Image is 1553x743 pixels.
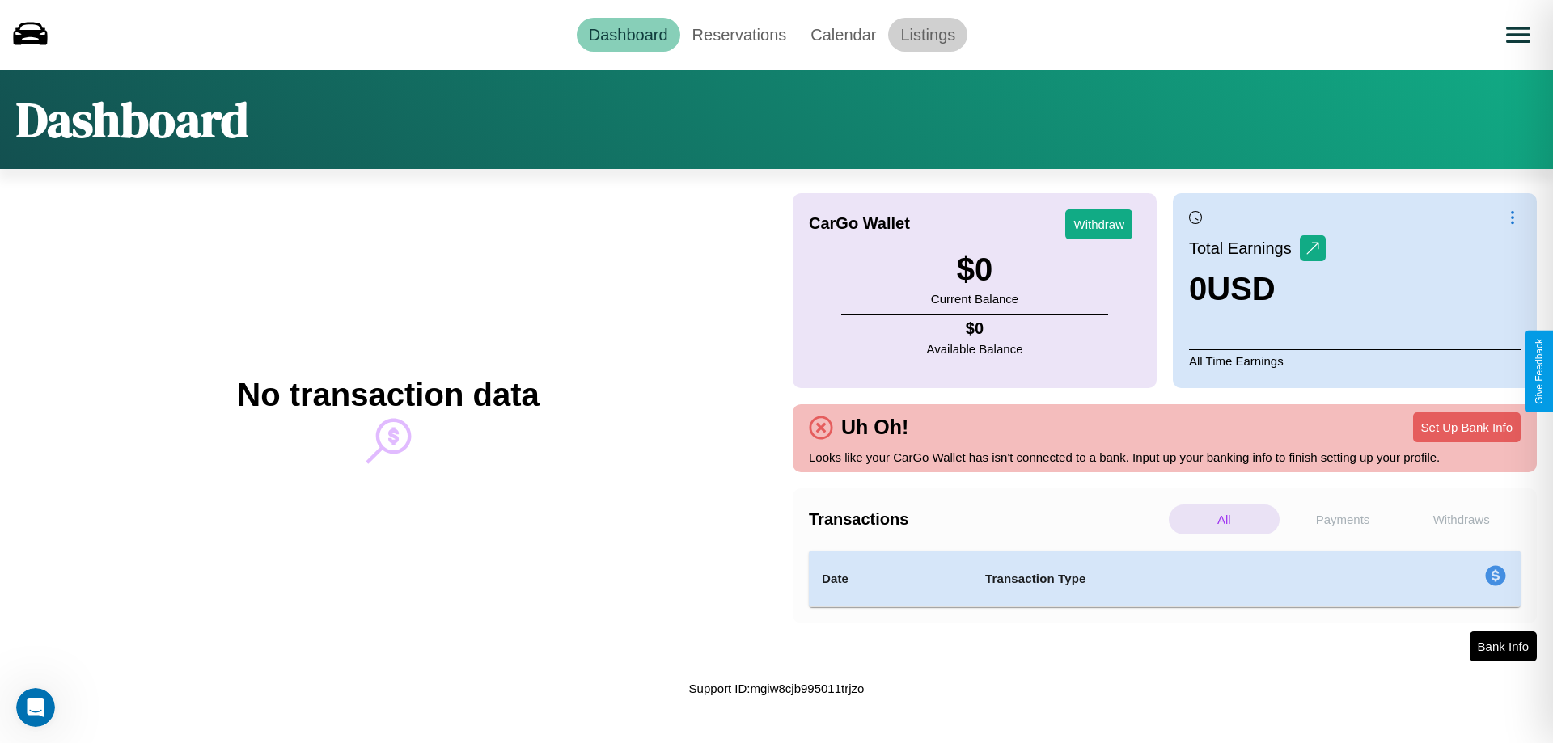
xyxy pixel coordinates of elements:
h4: Date [822,569,959,589]
h4: Transactions [809,510,1165,529]
h3: $ 0 [931,251,1018,288]
a: Reservations [680,18,799,52]
h3: 0 USD [1189,271,1326,307]
h4: CarGo Wallet [809,214,910,233]
p: All [1169,504,1280,534]
button: Withdraw [1065,209,1132,239]
button: Open menu [1496,12,1541,57]
p: Support ID: mgiw8cjb995011trjzo [689,678,865,699]
table: simple table [809,551,1521,607]
p: Payments [1288,504,1399,534]
p: Current Balance [931,288,1018,310]
button: Bank Info [1470,631,1537,661]
p: Looks like your CarGo Wallet has isn't connected to a bank. Input up your banking info to finish ... [809,446,1521,468]
h4: $ 0 [927,319,1023,338]
div: Give Feedback [1534,339,1545,404]
h4: Transaction Type [985,569,1352,589]
h4: Uh Oh! [833,416,916,439]
button: Set Up Bank Info [1413,412,1521,442]
p: Total Earnings [1189,234,1300,263]
p: Withdraws [1406,504,1517,534]
h2: No transaction data [237,377,539,413]
a: Listings [888,18,967,52]
iframe: Intercom live chat [16,688,55,727]
p: Available Balance [927,338,1023,360]
p: All Time Earnings [1189,349,1521,372]
a: Calendar [798,18,888,52]
a: Dashboard [577,18,680,52]
h1: Dashboard [16,87,248,153]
